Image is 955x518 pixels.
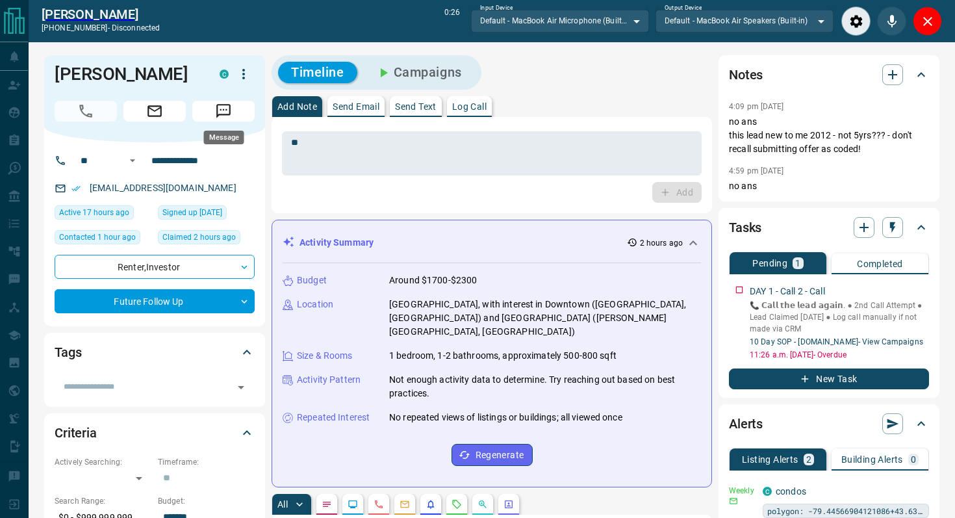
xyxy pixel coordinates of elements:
div: Close [913,6,942,36]
button: Campaigns [363,62,475,83]
a: 10 Day SOP - [DOMAIN_NAME]- View Campaigns [750,337,923,346]
span: Claimed 2 hours ago [162,231,236,244]
svg: Email [729,497,738,506]
svg: Emails [400,499,410,510]
p: Listing Alerts [742,455,798,464]
div: condos.ca [763,487,772,496]
p: Search Range: [55,495,151,507]
span: Signed up [DATE] [162,206,222,219]
svg: Lead Browsing Activity [348,499,358,510]
p: Activity Summary [299,236,374,250]
p: Timeframe: [158,456,255,468]
svg: Opportunities [478,499,488,510]
p: Add Note [277,102,317,111]
p: 0:26 [444,6,460,36]
div: Tue Sep 16 2025 [158,230,255,248]
span: disconnected [112,23,160,32]
p: Not enough activity data to determine. Try reaching out based on best practices. [389,373,701,400]
span: Contacted 1 hour ago [59,231,136,244]
p: Around $1700-$2300 [389,274,477,287]
div: Activity Summary2 hours ago [283,231,701,255]
p: 1 [795,259,800,268]
div: Alerts [729,408,929,439]
button: Open [125,153,140,168]
span: Message [192,101,255,122]
div: Tue Sep 16 2025 [55,230,151,248]
p: No repeated views of listings or buildings; all viewed once [389,411,622,424]
label: Output Device [665,4,702,12]
svg: Listing Alerts [426,499,436,510]
div: Default - MacBook Air Microphone (Built-in) [471,10,649,32]
h2: Tags [55,342,81,363]
h2: Notes [729,64,763,85]
p: Budget: [158,495,255,507]
p: 2 hours ago [640,237,683,249]
p: All [277,500,288,509]
label: Input Device [480,4,513,12]
p: Location [297,298,333,311]
div: Sat Dec 16 2017 [158,205,255,224]
svg: Calls [374,499,384,510]
button: New Task [729,369,929,389]
div: Message [204,131,244,144]
span: Email [123,101,186,122]
p: Size & Rooms [297,349,353,363]
a: [PERSON_NAME] [42,6,160,22]
span: polygon: -79.44566904121086+43.63595939703601,-79.47279153876946+43.69928737977811,-79.3131464582... [767,504,924,517]
svg: Notes [322,499,332,510]
a: condos [776,486,806,497]
p: Pending [752,259,787,268]
svg: Email Verified [71,184,81,193]
p: no ans this lead new to me 2012 - not 5yrs??? - don't recall submitting offer as coded! [729,115,929,156]
h1: [PERSON_NAME] [55,64,200,84]
p: DAY 1 - Call 2 - Call [750,285,825,298]
p: Repeated Interest [297,411,370,424]
svg: Agent Actions [503,499,514,510]
div: Audio Settings [841,6,871,36]
div: Future Follow Up [55,289,255,313]
div: condos.ca [220,70,229,79]
p: Activity Pattern [297,373,361,387]
p: Send Text [395,102,437,111]
p: Weekly [729,485,755,497]
button: Timeline [278,62,357,83]
p: [PHONE_NUMBER] - [42,22,160,34]
p: Building Alerts [841,455,903,464]
button: Open [232,378,250,396]
button: Regenerate [452,444,533,466]
p: 1 bedroom, 1-2 bathrooms, approximately 500-800 sqft [389,349,617,363]
p: Completed [857,259,903,268]
div: Tags [55,337,255,368]
div: Mon Sep 15 2025 [55,205,151,224]
span: Call [55,101,117,122]
p: 4:59 pm [DATE] [729,166,784,175]
p: 4:09 pm [DATE] [729,102,784,111]
p: Send Email [333,102,379,111]
div: Renter , Investor [55,255,255,279]
span: Active 17 hours ago [59,206,129,219]
p: 0 [911,455,916,464]
h2: Alerts [729,413,763,434]
p: Log Call [452,102,487,111]
p: no ans [729,179,929,193]
div: Criteria [55,417,255,448]
p: 2 [806,455,811,464]
p: Budget [297,274,327,287]
p: 📞 𝗖𝗮𝗹𝗹 𝘁𝗵𝗲 𝗹𝗲𝗮𝗱 𝗮𝗴𝗮𝗶𝗻. ● 2nd Call Attempt ● Lead Claimed [DATE] ‎● Log call manually if not made ... [750,300,929,335]
div: Notes [729,59,929,90]
div: Mute [877,6,906,36]
p: 11:26 a.m. [DATE] - Overdue [750,349,929,361]
a: [EMAIL_ADDRESS][DOMAIN_NAME] [90,183,236,193]
div: Default - MacBook Air Speakers (Built-in) [656,10,834,32]
h2: Tasks [729,217,761,238]
svg: Requests [452,499,462,510]
h2: Criteria [55,422,97,443]
p: Actively Searching: [55,456,151,468]
p: [GEOGRAPHIC_DATA], with interest in Downtown ([GEOGRAPHIC_DATA], [GEOGRAPHIC_DATA]) and [GEOGRAPH... [389,298,701,339]
div: Tasks [729,212,929,243]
